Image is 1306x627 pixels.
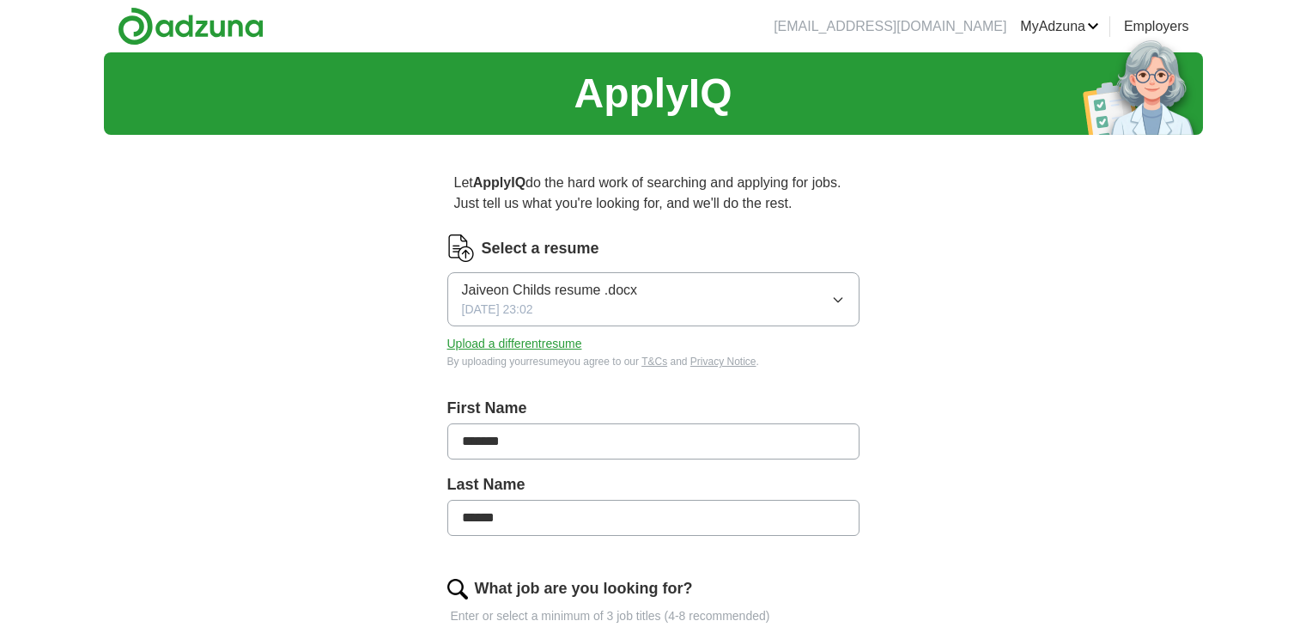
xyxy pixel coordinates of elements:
li: [EMAIL_ADDRESS][DOMAIN_NAME] [774,16,1006,37]
p: Enter or select a minimum of 3 job titles (4-8 recommended) [447,607,860,625]
img: Adzuna logo [118,7,264,46]
strong: ApplyIQ [473,175,525,190]
a: MyAdzuna [1020,16,1099,37]
button: Upload a differentresume [447,335,582,353]
span: Jaiveon Childs resume .docx [462,280,638,301]
a: Employers [1124,16,1189,37]
h1: ApplyIQ [574,63,732,125]
a: T&Cs [641,356,667,368]
button: Jaiveon Childs resume .docx[DATE] 23:02 [447,272,860,326]
a: Privacy Notice [690,356,756,368]
img: CV Icon [447,234,475,262]
label: What job are you looking for? [475,577,693,600]
p: Let do the hard work of searching and applying for jobs. Just tell us what you're looking for, an... [447,166,860,221]
label: Last Name [447,473,860,496]
span: [DATE] 23:02 [462,301,533,319]
label: Select a resume [482,237,599,260]
label: First Name [447,397,860,420]
div: By uploading your resume you agree to our and . [447,354,860,369]
img: search.png [447,579,468,600]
